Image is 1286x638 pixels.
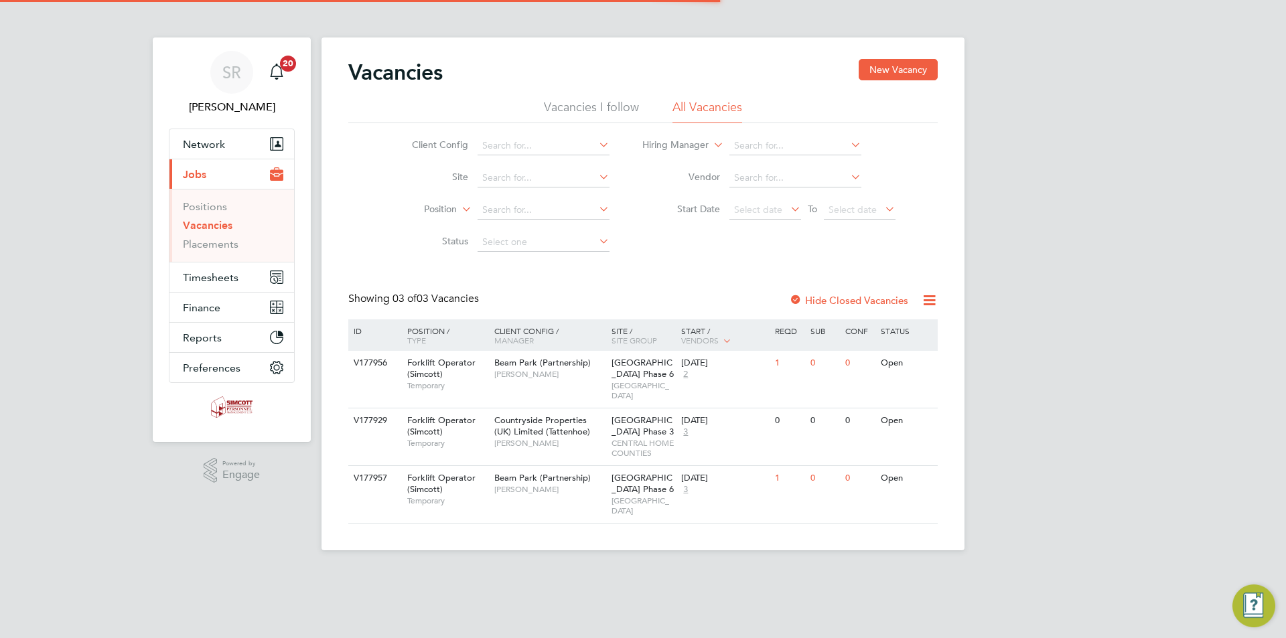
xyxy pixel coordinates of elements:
[183,271,238,284] span: Timesheets
[807,466,842,491] div: 0
[222,64,241,81] span: SR
[612,495,675,516] span: [GEOGRAPHIC_DATA]
[612,472,674,495] span: [GEOGRAPHIC_DATA] Phase 6
[612,438,675,459] span: CENTRAL HOME COUNTIES
[407,414,476,437] span: Forklift Operator (Simcott)
[478,233,610,252] input: Select one
[1232,584,1275,627] button: Engage Resource Center
[734,204,782,216] span: Select date
[183,138,225,151] span: Network
[877,466,936,491] div: Open
[169,51,295,115] a: SR[PERSON_NAME]
[494,484,605,495] span: [PERSON_NAME]
[350,408,397,433] div: V177929
[681,357,768,369] div: [DATE]
[672,99,742,123] li: All Vacancies
[491,319,608,351] div: Client Config /
[729,137,861,155] input: Search for...
[877,408,936,433] div: Open
[391,171,468,183] label: Site
[350,466,397,491] div: V177957
[169,293,294,322] button: Finance
[494,369,605,380] span: [PERSON_NAME]
[804,200,821,218] span: To
[183,168,206,181] span: Jobs
[169,189,294,262] div: Jobs
[807,351,842,376] div: 0
[842,319,877,342] div: Conf
[729,169,861,187] input: Search for...
[183,238,238,250] a: Placements
[494,335,534,345] span: Manager
[348,59,443,86] h2: Vacancies
[681,484,690,495] span: 3
[681,369,690,380] span: 2
[544,99,639,123] li: Vacancies I follow
[494,472,591,483] span: Beam Park (Partnership)
[681,415,768,426] div: [DATE]
[397,319,491,351] div: Position /
[407,438,488,449] span: Temporary
[183,331,222,344] span: Reports
[407,357,476,380] span: Forklift Operator (Simcott)
[391,235,468,247] label: Status
[842,351,877,376] div: 0
[280,56,296,72] span: 20
[169,159,294,189] button: Jobs
[494,438,605,449] span: [PERSON_NAME]
[829,204,877,216] span: Select date
[391,139,468,151] label: Client Config
[222,469,260,481] span: Engage
[204,458,261,483] a: Powered byEngage
[169,262,294,292] button: Timesheets
[772,351,806,376] div: 1
[494,414,590,437] span: Countryside Properties (UK) Limited (Tattenhoe)
[772,319,806,342] div: Reqd
[842,408,877,433] div: 0
[643,203,720,215] label: Start Date
[478,137,610,155] input: Search for...
[612,414,674,437] span: [GEOGRAPHIC_DATA] Phase 3
[632,139,709,152] label: Hiring Manager
[478,201,610,220] input: Search for...
[380,203,457,216] label: Position
[789,294,908,307] label: Hide Closed Vacancies
[407,495,488,506] span: Temporary
[407,472,476,495] span: Forklift Operator (Simcott)
[681,426,690,438] span: 3
[612,380,675,401] span: [GEOGRAPHIC_DATA]
[392,292,479,305] span: 03 Vacancies
[842,466,877,491] div: 0
[877,351,936,376] div: Open
[169,99,295,115] span: Scott Ridgers
[350,319,397,342] div: ID
[183,301,220,314] span: Finance
[807,319,842,342] div: Sub
[494,357,591,368] span: Beam Park (Partnership)
[608,319,678,351] div: Site /
[350,351,397,376] div: V177956
[612,357,674,380] span: [GEOGRAPHIC_DATA] Phase 6
[877,319,936,342] div: Status
[678,319,772,353] div: Start /
[478,169,610,187] input: Search for...
[643,171,720,183] label: Vendor
[183,200,227,213] a: Positions
[153,37,311,442] nav: Main navigation
[612,335,657,345] span: Site Group
[407,380,488,391] span: Temporary
[222,458,260,469] span: Powered by
[169,353,294,382] button: Preferences
[183,219,232,232] a: Vacancies
[407,335,426,345] span: Type
[807,408,842,433] div: 0
[169,323,294,352] button: Reports
[211,396,253,418] img: simcott-logo-retina.png
[169,396,295,418] a: Go to home page
[772,408,806,433] div: 0
[681,335,719,345] span: Vendors
[183,362,240,374] span: Preferences
[392,292,417,305] span: 03 of
[681,473,768,484] div: [DATE]
[348,292,482,306] div: Showing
